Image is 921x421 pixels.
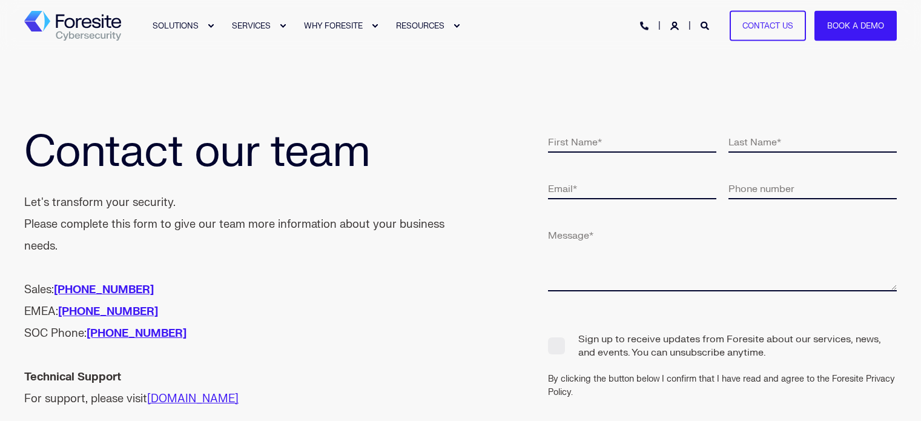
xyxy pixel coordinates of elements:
[147,392,239,406] a: [DOMAIN_NAME]
[24,192,461,214] div: Let's transform your security.
[728,177,897,199] input: Phone number
[24,366,461,410] div: For support, please visit
[548,177,716,199] input: Email*
[207,22,214,30] div: Expand SOLUTIONS
[279,22,286,30] div: Expand SERVICES
[24,11,121,41] a: Back to Home
[670,20,681,30] a: Login
[730,10,806,41] a: Contact Us
[548,373,909,399] div: By clicking the button below I confirm that I have read and agree to the Foresite Privacy Policy.
[304,21,363,30] span: WHY FORESITE
[58,305,158,319] a: [PHONE_NUMBER]
[24,11,121,41] img: Foresite logo, a hexagon shape of blues with a directional arrow to the right hand side, and the ...
[548,130,716,153] input: First Name*
[24,130,461,174] h1: Contact our team
[453,22,460,30] div: Expand RESOURCES
[701,20,711,30] a: Open Search
[24,370,121,384] strong: Technical Support
[24,214,461,257] div: Please complete this form to give our team more information about your business needs.
[814,10,897,41] a: Book a Demo
[54,283,154,297] a: [PHONE_NUMBER]
[153,21,199,30] span: SOLUTIONS
[87,327,187,340] a: [PHONE_NUMBER]
[728,130,897,153] input: Last Name*
[548,332,897,360] span: Sign up to receive updates from Foresite about our services, news, and events. You can unsubscrib...
[396,21,444,30] span: RESOURCES
[24,279,461,345] div: Sales: EMEA: SOC Phone:
[371,22,378,30] div: Expand WHY FORESITE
